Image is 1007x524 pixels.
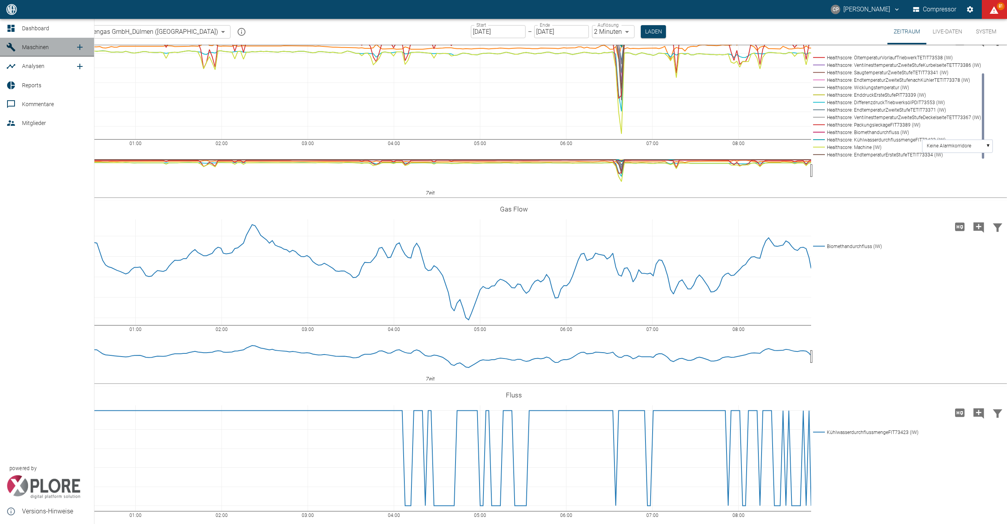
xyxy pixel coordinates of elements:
[72,39,88,55] a: new /machines
[641,25,666,38] button: Laden
[42,27,218,36] span: 909000631_Thyssengas GmbH_Dülmen ([GEOGRAPHIC_DATA])
[968,19,1004,44] button: System
[963,2,977,17] button: Einstellungen
[476,22,486,28] label: Start
[830,2,902,17] button: christoph.palm@neuman-esser.com
[592,25,634,38] div: 2 Minuten
[950,222,969,230] span: Hohe Auflösung
[22,120,46,126] span: Mitglieder
[234,24,249,40] button: mission info
[831,5,840,14] div: CP
[988,403,1007,423] button: Daten filtern
[997,2,1005,10] span: 81
[22,44,49,50] span: Maschinen
[988,217,1007,237] button: Daten filtern
[927,143,971,149] text: Keine Alarmkorridore
[9,465,37,472] span: powered by
[22,82,41,88] span: Reports
[22,25,49,31] span: Dashboard
[29,27,218,37] a: 909000631_Thyssengas GmbH_Dülmen ([GEOGRAPHIC_DATA])
[22,507,88,516] span: Versions-Hinweise
[926,19,968,44] button: Live-Daten
[969,403,988,423] button: Kommentar hinzufügen
[22,63,44,69] span: Analysen
[22,101,54,107] span: Kommentare
[598,22,619,28] label: Auflösung
[6,4,18,15] img: logo
[969,217,988,237] button: Kommentar hinzufügen
[911,2,958,17] button: Compressor
[540,22,550,28] label: Ende
[950,408,969,416] span: Hohe Auflösung
[534,25,589,38] input: DD.MM.YYYY
[528,27,532,36] p: –
[6,475,81,499] img: Xplore Logo
[72,59,88,74] a: new /analyses/list/0
[471,25,526,38] input: DD.MM.YYYY
[887,19,926,44] button: Zeitraum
